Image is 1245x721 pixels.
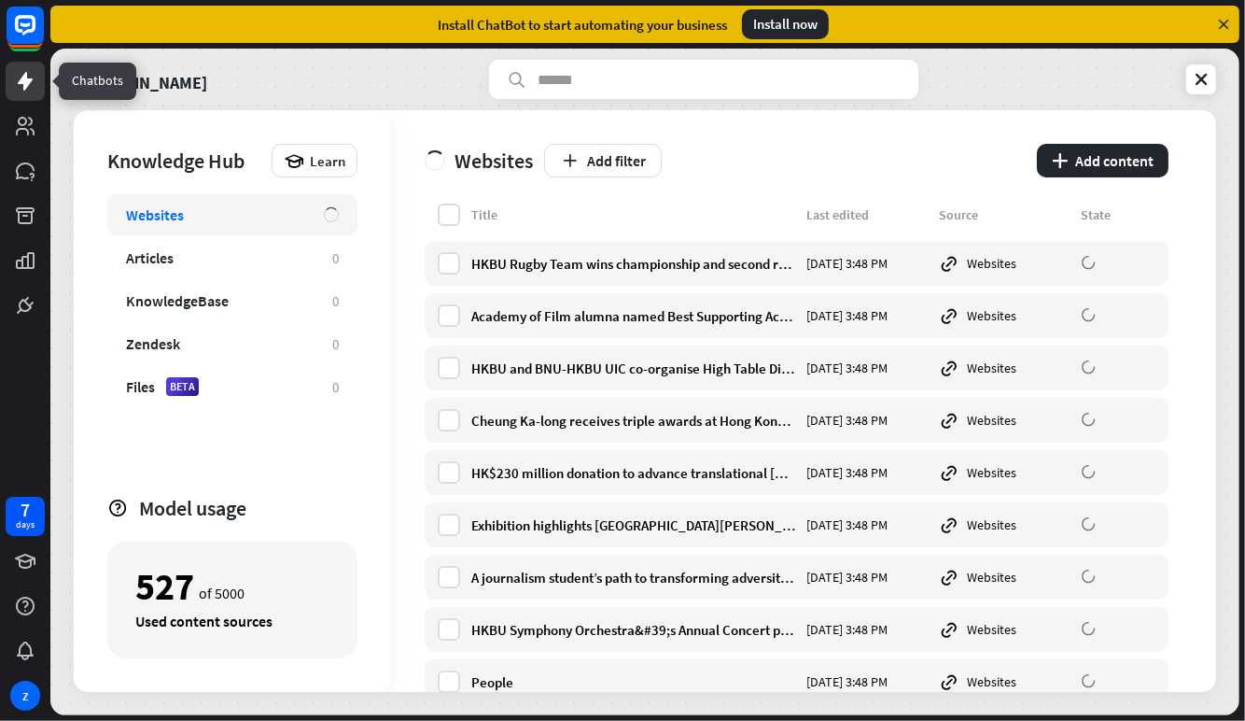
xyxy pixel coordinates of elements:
[1037,144,1168,177] button: plusAdd content
[939,462,1070,483] div: Websites
[126,334,180,353] div: Zendesk
[939,672,1070,692] div: Websites
[939,619,1070,640] div: Websites
[10,681,40,711] div: Z
[135,612,329,630] div: Used content sources
[1052,153,1068,168] i: plus
[939,305,1070,326] div: Websites
[806,360,928,376] div: [DATE] 3:48 PM
[471,673,795,691] div: People
[806,464,928,481] div: [DATE] 3:48 PM
[85,60,207,99] a: [DOMAIN_NAME]
[471,464,795,482] div: HK$230 million donation to advance translational [MEDICAL_DATA] research
[126,248,174,267] div: Articles
[806,569,928,586] div: [DATE] 3:48 PM
[135,571,329,602] div: of 5000
[471,412,795,430] div: Cheung Ka-long receives triple awards at Hong Kong Sports Stars Awards
[126,205,184,224] div: Websites
[16,518,35,531] div: days
[939,515,1070,535] div: Websites
[471,569,795,587] div: A journalism student’s path to transforming adversity into positivity
[939,206,1070,223] div: Source
[806,255,928,272] div: [DATE] 3:48 PM
[332,378,339,396] div: 0
[135,571,194,602] div: 527
[126,377,155,396] div: Files
[15,7,71,64] button: Open LiveChat chat widget
[939,358,1070,378] div: Websites
[6,497,45,536] a: 7 days
[332,249,339,267] div: 0
[425,148,533,174] div: Websites
[806,516,928,533] div: [DATE] 3:48 PM
[939,567,1070,587] div: Websites
[471,206,795,223] div: Title
[471,255,795,273] div: HKBU Rugby Team wins championship and second runner-up titles at intercollegiate competition
[471,621,795,639] div: HKBU Symphony Orchestra&#39;s Annual Concert presents an extraordinary fusion of art tech and music
[126,291,229,310] div: KnowledgeBase
[806,621,928,638] div: [DATE] 3:48 PM
[21,502,30,518] div: 7
[107,148,262,174] div: Knowledge Hub
[544,144,662,177] button: Add filter
[742,9,829,39] div: Install now
[806,673,928,690] div: [DATE] 3:48 PM
[166,377,199,396] div: BETA
[806,412,928,429] div: [DATE] 3:48 PM
[139,495,357,521] div: Model usage
[310,152,345,170] span: Learn
[471,360,795,377] div: HKBU and BNU-HKBU UIC co-organise High Table Dinner
[939,253,1070,274] div: Websites
[939,410,1070,431] div: Websites
[806,307,928,324] div: [DATE] 3:48 PM
[471,307,795,325] div: Academy of Film alumna named Best Supporting Actress at Asian Film Awards
[1081,206,1155,223] div: State
[806,206,928,223] div: Last edited
[332,335,339,353] div: 0
[438,16,727,34] div: Install ChatBot to start automating your business
[332,292,339,310] div: 0
[471,516,795,534] div: Exhibition highlights [GEOGRAPHIC_DATA][PERSON_NAME] cultural treasures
